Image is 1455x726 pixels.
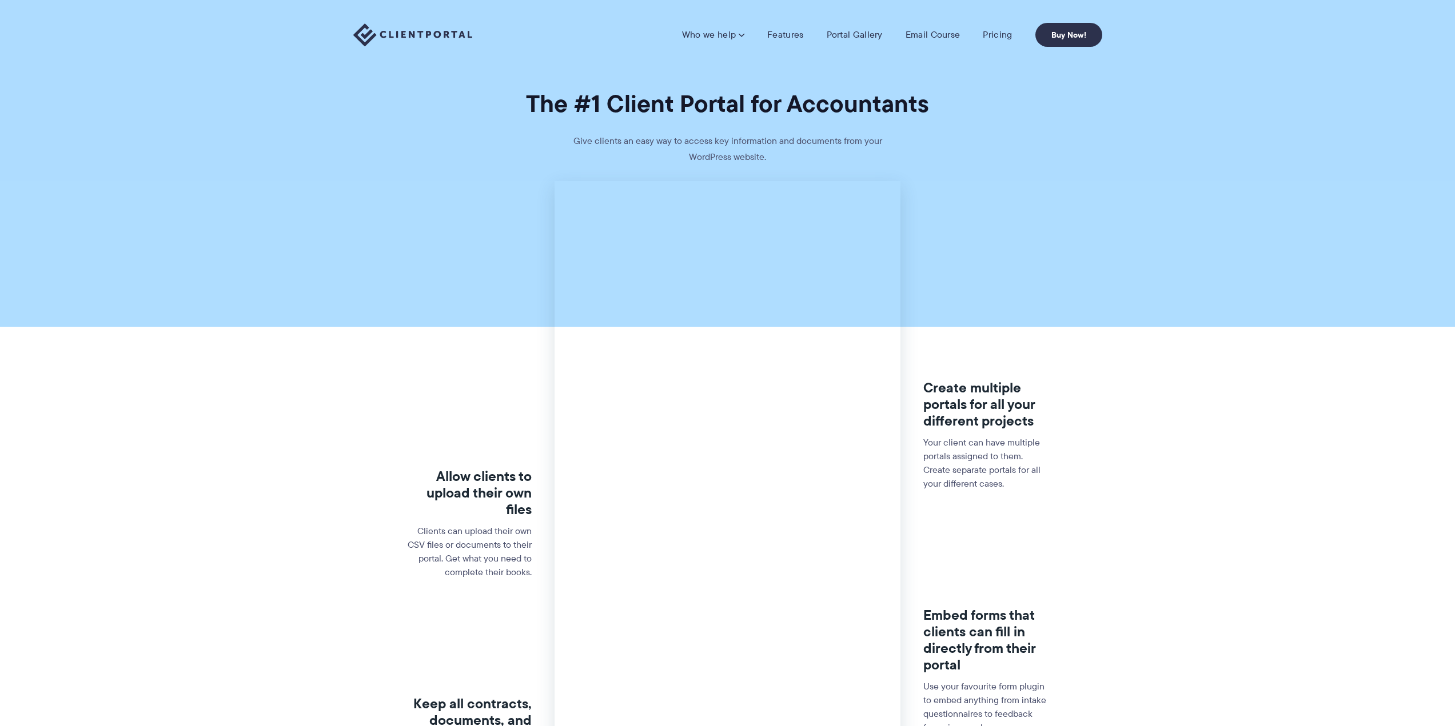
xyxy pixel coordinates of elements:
[767,29,803,41] a: Features
[923,436,1049,491] p: Your client can have multiple portals assigned to them. Create separate portals for all your diff...
[1035,23,1102,47] a: Buy Now!
[923,380,1049,429] h3: Create multiple portals for all your different projects
[682,29,744,41] a: Who we help
[983,29,1012,41] a: Pricing
[406,524,532,579] p: Clients can upload their own CSV files or documents to their portal. Get what you need to complet...
[906,29,960,41] a: Email Course
[923,607,1049,673] h3: Embed forms that clients can fill in directly from their portal
[827,29,883,41] a: Portal Gallery
[556,133,899,181] p: Give clients an easy way to access key information and documents from your WordPress website.
[406,468,532,518] h3: Allow clients to upload their own files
